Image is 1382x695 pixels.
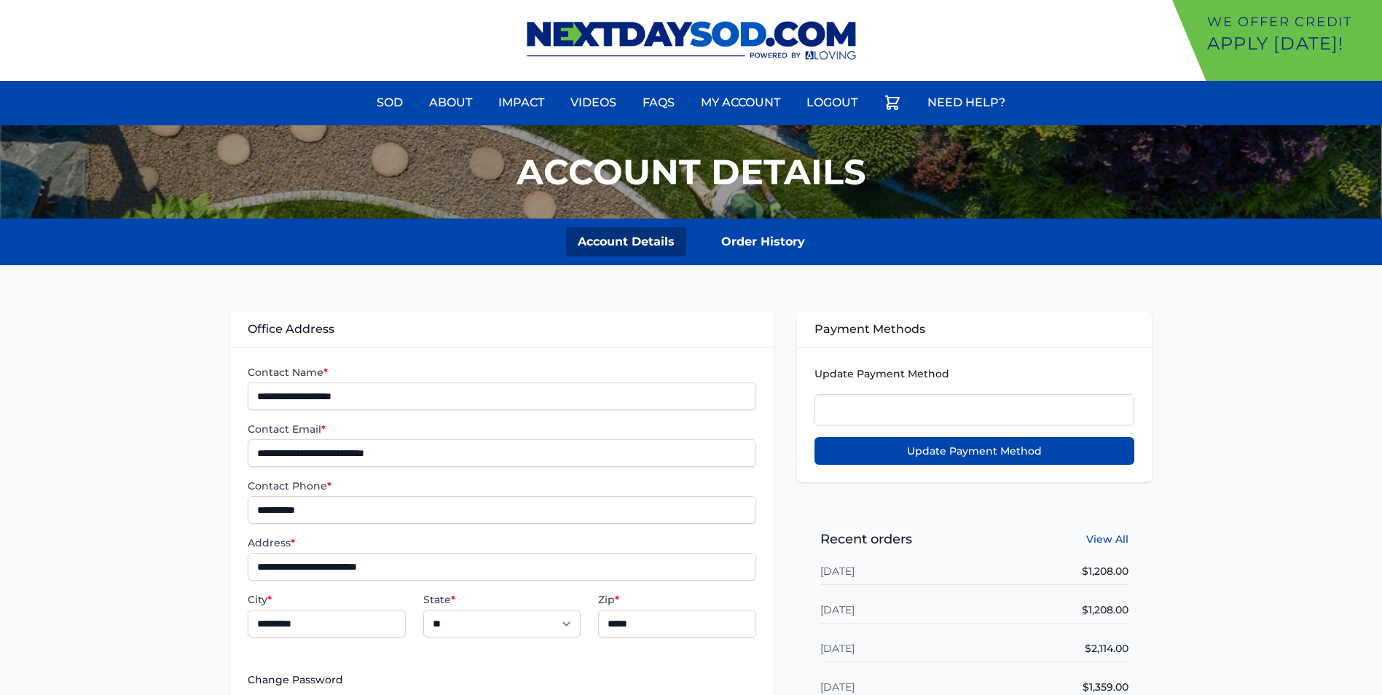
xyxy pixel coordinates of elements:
a: View All [1086,532,1128,546]
dd: $1,359.00 [1083,680,1128,694]
span: Update Payment Method [814,367,949,380]
a: Account Details [566,227,686,256]
div: Office Address [230,312,774,347]
a: Videos [562,85,625,120]
dd: $2,114.00 [1085,641,1128,656]
p: We offer Credit [1207,12,1376,32]
a: [DATE] [820,642,855,655]
h1: Account Details [517,154,866,189]
label: State [423,592,581,607]
a: [DATE] [820,603,855,616]
button: Update Payment Method [814,437,1134,465]
a: [DATE] [820,680,855,694]
a: My Account [692,85,789,120]
label: Address [248,535,756,550]
iframe: Secure payment input frame [821,404,1128,416]
label: Zip [598,592,756,607]
dd: $1,208.00 [1082,602,1128,617]
span: Update Payment Method [907,444,1042,458]
div: Payment Methods [797,312,1152,347]
a: Need Help? [919,85,1014,120]
a: [DATE] [820,565,855,578]
a: Logout [798,85,866,120]
label: City [248,592,406,607]
a: Order History [710,227,817,256]
label: Contact Phone [248,479,756,493]
span: Change Password [248,672,756,687]
h2: Recent orders [820,529,912,549]
a: About [420,85,481,120]
p: Apply [DATE]! [1207,32,1376,55]
a: Impact [490,85,553,120]
label: Contact Name [248,365,756,380]
a: FAQs [634,85,683,120]
a: Sod [368,85,412,120]
dd: $1,208.00 [1082,564,1128,578]
label: Contact Email [248,422,756,436]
